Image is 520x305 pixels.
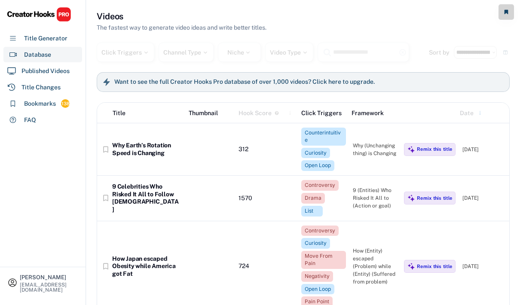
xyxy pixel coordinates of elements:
div: Drama [305,195,321,202]
div: 9 (Entities) Who Risked It All to (Action or goal) [353,186,398,210]
img: CHPRO%20Logo.svg [7,7,71,22]
div: Controversy [305,182,335,189]
div: Title [113,109,125,118]
div: Hook Score [239,109,272,118]
div: [DATE] [462,194,505,202]
div: How (Entity) escaped (Problem) while (Entity) (Suffered from problem) [353,247,398,286]
div: Counterintuitive [305,129,343,144]
div: Title Generator [24,34,67,43]
button: bookmark_border [101,194,110,202]
div: Open Loop [305,162,331,169]
img: yH5BAEAAAAALAAAAAABAAEAAAIBRAA7 [187,186,232,210]
img: MagicMajor%20%28Purple%29.svg [407,194,415,202]
div: [EMAIL_ADDRESS][DOMAIN_NAME] [20,282,78,293]
div: 1570 [239,195,294,202]
div: List [305,207,319,215]
div: Curiosity [305,240,327,247]
div: FAQ [24,116,36,125]
div: 312 [239,146,294,153]
div: Click Triggers [301,109,345,118]
div: Published Videos [21,67,70,76]
div: 724 [239,262,294,270]
div: Bookmarks [24,99,56,108]
div: [DATE] [462,146,505,153]
h3: Videos [97,10,123,22]
div: 9 Celebrities Who Risked It All to Follow [DEMOGRAPHIC_DATA] [112,183,180,213]
div: [DATE] [462,262,505,270]
div: Video Type [270,49,309,55]
div: Title Changes [21,83,61,92]
div: Date [460,109,474,118]
div: Channel Type [163,49,209,55]
img: yH5BAEAAAAALAAAAAABAAEAAAIBRAA7 [187,137,232,162]
div: Remix this title [417,146,452,152]
button: bookmark_border [101,145,110,154]
div: [PERSON_NAME] [20,274,78,280]
div: How Japan escaped Obesity while America got Fat [112,255,180,278]
img: yH5BAEAAAAALAAAAAABAAEAAAIBRAA7 [187,254,232,279]
div: Move From Pain [305,253,343,267]
div: Remix this title [417,195,452,201]
img: MagicMajor%20%28Purple%29.svg [407,146,415,153]
img: MagicMajor%20%28Purple%29.svg [407,262,415,270]
button: bookmark_border [101,262,110,271]
div: Thumbnail [189,109,232,118]
div: Open Loop [305,286,331,293]
div: Click Triggers [101,49,150,55]
div: 138 [61,100,70,107]
button: highlight_remove [399,49,407,56]
div: Controversy [305,227,335,235]
h6: Want to see the full Creator Hooks Pro database of over 1,000 videos? Click here to upgrade. [114,78,375,86]
div: Framework [352,109,395,118]
div: Sort by [429,49,450,55]
div: Niche [227,49,252,55]
div: Why Earth’s Rotation Speed is Changing [112,142,180,157]
div: Remix this title [417,263,452,269]
div: Why (Unchanging thing) is Changing [353,142,398,157]
div: Curiosity [305,149,327,157]
div: Database [24,50,51,59]
div: Negativity [305,273,330,280]
div: The fastest way to generate video ideas and write better titles. [97,23,266,32]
